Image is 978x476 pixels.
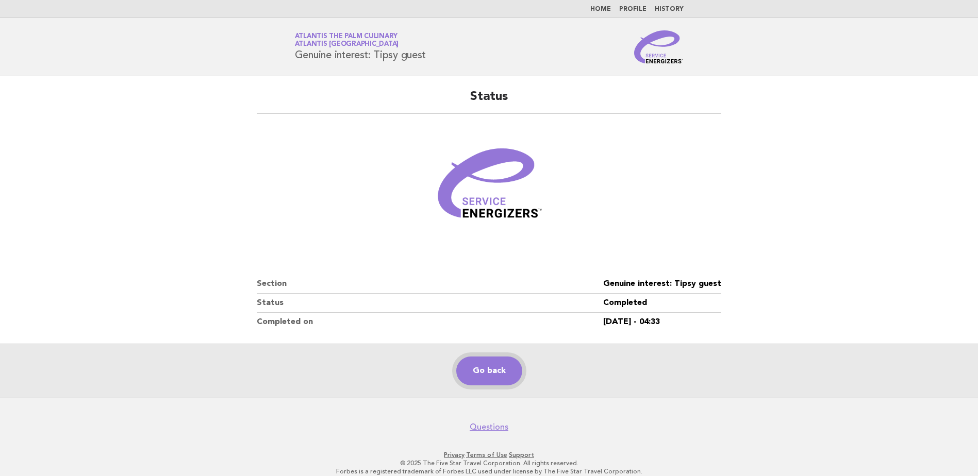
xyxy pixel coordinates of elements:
[470,422,508,432] a: Questions
[295,33,399,47] a: Atlantis The Palm CulinaryAtlantis [GEOGRAPHIC_DATA]
[257,313,603,331] dt: Completed on
[295,41,399,48] span: Atlantis [GEOGRAPHIC_DATA]
[655,6,684,12] a: History
[295,33,426,60] h1: Genuine interest: Tipsy guest
[590,6,611,12] a: Home
[174,459,805,467] p: © 2025 The Five Star Travel Corporation. All rights reserved.
[444,451,465,458] a: Privacy
[257,89,721,114] h2: Status
[634,30,684,63] img: Service Energizers
[257,294,603,313] dt: Status
[257,275,603,294] dt: Section
[509,451,534,458] a: Support
[427,126,551,250] img: Verified
[174,467,805,475] p: Forbes is a registered trademark of Forbes LLC used under license by The Five Star Travel Corpora...
[603,275,721,294] dd: Genuine interest: Tipsy guest
[456,356,522,385] a: Go back
[603,294,721,313] dd: Completed
[466,451,507,458] a: Terms of Use
[603,313,721,331] dd: [DATE] - 04:33
[174,451,805,459] p: · ·
[619,6,647,12] a: Profile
